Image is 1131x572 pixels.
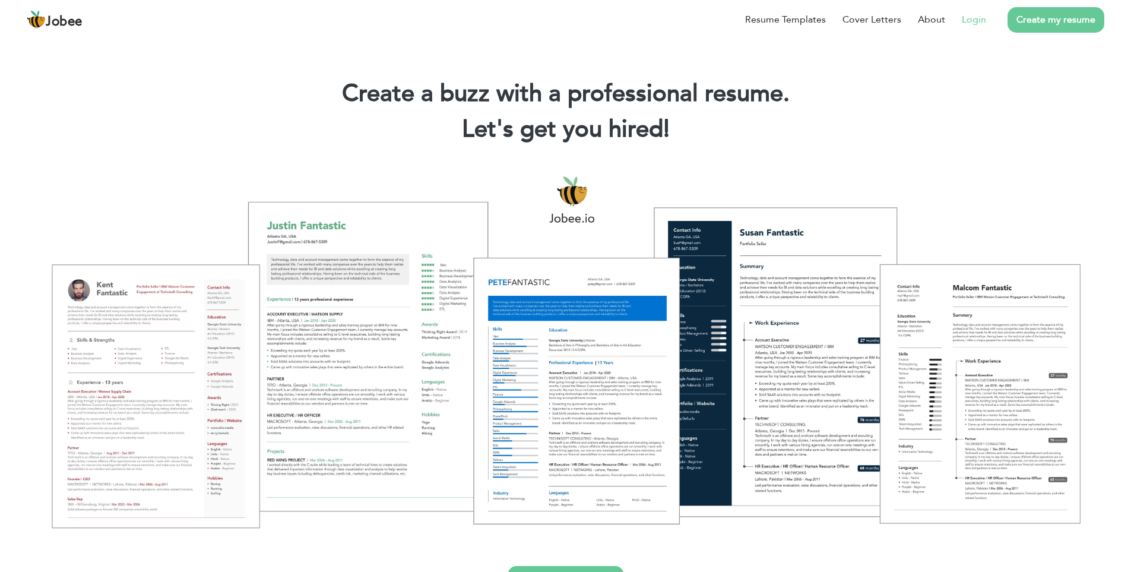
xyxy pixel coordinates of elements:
a: Jobee [27,10,83,29]
a: Login [962,12,986,27]
h1: Create a buzz with a professional resume. [18,78,1113,109]
a: Create my resume [1008,7,1104,33]
span: get you hired! [520,113,670,146]
span: | [664,113,669,146]
a: Resume Templates [745,12,826,27]
span: Jobee [46,15,83,29]
a: About [918,12,945,27]
img: jobee.io [27,10,46,29]
a: Cover Letters [842,12,901,27]
h2: Let's [18,114,1113,145]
